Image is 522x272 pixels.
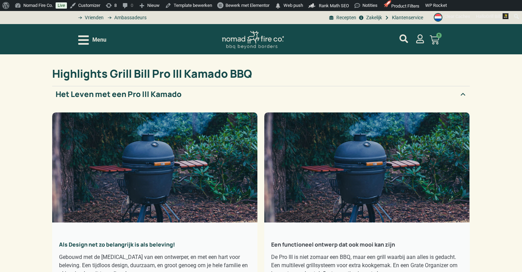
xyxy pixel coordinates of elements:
h2: Als Design net zo belangrijk is als beleving! [59,241,251,248]
a: mijn account [399,34,408,43]
span: Bewerk met Elementor [225,3,269,8]
a: Live [56,2,67,9]
a: grill bill ambassadors [105,14,147,21]
a: mijn account [416,34,425,43]
span: Vrienden [83,14,104,21]
h2: Highlights Grill Bill Pro III Kamado BBQ [52,68,470,79]
span: 1 [436,33,442,38]
a: BBQ recepten [328,14,356,21]
div: Open/Close Menu [78,34,106,46]
span: Zakelijk [364,14,382,21]
a: grill bill vrienden [76,14,104,21]
h2: Een functioneel ontwerp dat ook mooi kan zijn [271,241,463,248]
a: 1 [421,31,448,49]
span: Rank Math SEO [319,3,349,8]
h2: Het Leven met een Pro III Kamado [56,90,182,99]
img: Nederlands [434,13,442,22]
span:  [275,1,281,11]
span: Ambassadeurs [113,14,147,21]
span: Klantenservice [390,14,423,21]
span: Recepten [335,14,356,21]
summary: Het Leven met een Pro III Kamado [52,86,470,102]
div: Clear Caches [441,11,474,22]
a: Hallo [474,11,511,22]
a: grill bill zakeljk [358,14,382,21]
a: grill bill klantenservice [384,14,423,21]
img: Nomad Logo [222,31,284,49]
span: Menu [92,36,106,44]
span: Grill Bill [486,14,500,19]
img: Avatar of Grill Bill [502,13,509,19]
